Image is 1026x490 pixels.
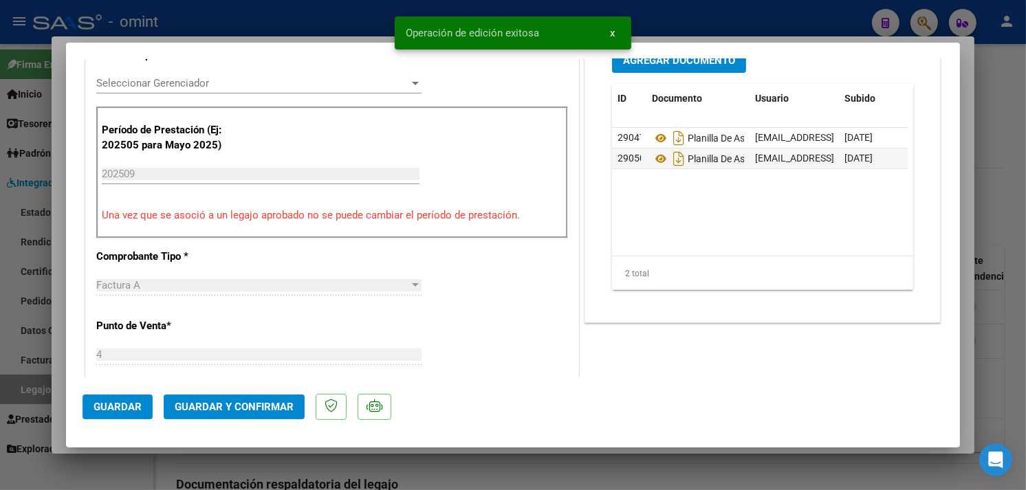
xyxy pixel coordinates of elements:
[750,84,839,113] datatable-header-cell: Usuario
[83,394,153,419] button: Guardar
[618,132,645,143] span: 29047
[652,153,778,164] span: Planilla De Asistencia
[102,208,563,223] p: Una vez que se asoció a un legajo aprobado no se puede cambiar el período de prestación.
[652,93,702,104] span: Documento
[979,443,1012,476] div: Open Intercom Messenger
[652,133,778,144] span: Planilla De Asistencia
[623,54,735,67] span: Agregar Documento
[175,401,294,413] span: Guardar y Confirmar
[96,318,238,334] p: Punto de Venta
[844,93,875,104] span: Subido
[670,127,688,149] i: Descargar documento
[612,47,746,73] button: Agregar Documento
[618,93,626,104] span: ID
[618,153,645,164] span: 29050
[755,132,988,143] span: [EMAIL_ADDRESS][DOMAIN_NAME] - [PERSON_NAME]
[646,84,750,113] datatable-header-cell: Documento
[406,26,539,40] span: Operación de edición exitosa
[610,27,615,39] span: x
[96,77,409,89] span: Seleccionar Gerenciador
[585,37,940,322] div: DOCUMENTACIÓN RESPALDATORIA
[612,84,646,113] datatable-header-cell: ID
[755,153,988,164] span: [EMAIL_ADDRESS][DOMAIN_NAME] - [PERSON_NAME]
[612,256,913,291] div: 2 total
[164,394,305,419] button: Guardar y Confirmar
[102,122,240,153] p: Período de Prestación (Ej: 202505 para Mayo 2025)
[839,84,908,113] datatable-header-cell: Subido
[94,401,142,413] span: Guardar
[599,21,626,45] button: x
[755,93,789,104] span: Usuario
[96,279,140,291] span: Factura A
[844,132,873,143] span: [DATE]
[844,153,873,164] span: [DATE]
[96,249,238,265] p: Comprobante Tipo *
[670,148,688,170] i: Descargar documento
